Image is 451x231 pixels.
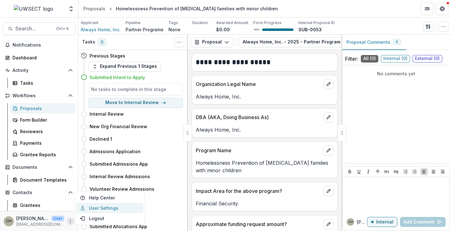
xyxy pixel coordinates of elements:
[13,190,65,195] span: Contacts
[383,168,391,175] button: Heading 1
[90,136,112,142] h4: Declined 1
[13,165,65,170] span: Documents
[400,217,446,227] button: Add Comment
[10,126,75,137] a: Reviewers
[51,216,64,221] p: User
[98,38,106,46] span: 0
[196,220,321,228] p: Approximate funding request amount?
[15,26,52,32] span: Search...
[348,220,353,223] div: Carli Herz
[253,20,282,26] p: Form Progress
[20,117,70,123] div: Form Builder
[430,168,437,175] button: Align Center
[82,39,95,45] h3: Tasks
[3,53,75,63] a: Dashboard
[420,168,428,175] button: Align Left
[90,186,154,192] h4: Volunteer Review Admissions
[67,3,75,15] button: Open entity switcher
[324,186,334,196] button: edit
[324,79,334,89] button: edit
[20,140,70,146] div: Payments
[10,115,75,125] a: Form Builder
[3,188,75,198] button: Open Contacts
[341,35,406,50] button: Proposal Comments
[90,123,147,130] h4: New Org Financial Review
[436,3,448,15] button: Get Help
[196,113,321,121] p: DBA (AKA, Doing Business As)
[361,55,378,63] span: All ( 0 )
[376,219,393,225] p: Internal
[324,145,334,155] button: edit
[13,68,65,73] span: Activity
[374,168,381,175] button: Strike
[20,80,70,86] div: Tasks
[10,175,75,185] a: Document Templates
[13,43,73,48] span: Notifications
[20,202,70,208] div: Grantees
[16,222,64,227] p: [EMAIL_ADDRESS][DOMAIN_NAME]
[90,173,150,180] h4: Internal Review Admissions
[116,5,278,12] div: Homelessness Prevention of [MEDICAL_DATA] families with minor children
[3,65,75,75] button: Open Activity
[174,37,184,47] button: Toggle View Cancelled Tasks
[13,93,65,98] span: Workflows
[10,200,75,210] a: Grantees
[126,20,141,26] p: Pipeline
[14,5,53,13] img: UWSECT logo
[346,168,354,175] button: Bold
[81,4,108,13] a: Proposals
[365,168,372,175] button: Italicize
[88,98,183,108] button: Move to Internal Review
[216,26,230,33] p: $0.00
[196,93,334,100] p: Always Home, Inc.
[439,168,446,175] button: Align Right
[196,187,321,195] p: Impact Area for the above program?
[367,217,397,227] button: Internal
[10,78,75,88] a: Tasks
[81,20,98,26] p: Applicant
[396,40,398,44] span: 0
[88,62,161,72] button: Expand Previous 1 Stages
[190,37,233,47] button: Proposal
[3,91,75,101] button: Open Workflows
[90,111,124,117] h4: Internal Review
[345,55,358,63] p: Filter:
[411,168,418,175] button: Ordered List
[192,20,208,26] p: Duration
[91,86,180,93] h5: No tasks to complete in this stage
[6,219,12,223] div: Carli Herz
[90,53,125,59] h4: Previous Stages
[10,103,75,113] a: Proposals
[216,20,248,26] p: Awarded Amount
[55,25,70,32] div: Ctrl + K
[20,177,70,183] div: Document Templates
[16,215,49,222] p: [PERSON_NAME]
[3,23,75,35] button: Search...
[402,168,409,175] button: Bullet List
[13,54,70,61] div: Dashboard
[298,26,322,33] p: SUB-0053
[81,26,121,33] a: Always Home, Inc.
[10,149,75,160] a: Grantee Reports
[67,218,74,225] button: More
[381,55,410,63] span: Internal ( 0 )
[90,148,141,155] h4: Admissions Application
[324,219,334,229] button: edit
[126,26,163,33] p: Partner Programs
[392,168,400,175] button: Heading 2
[90,161,148,167] h4: Submitted Admissions App
[3,162,75,172] button: Open Documents
[298,20,335,26] p: Internal Proposal ID
[83,5,105,12] div: Proposals
[20,128,70,135] div: Reviewers
[90,74,145,81] h4: Submitted Intent to Apply
[196,200,334,207] p: Financial Security
[196,80,321,88] p: Organization Legal Name
[168,26,180,33] p: None
[196,126,334,133] p: Always Home, Inc.
[357,219,367,225] p: [PERSON_NAME]
[355,168,363,175] button: Underline
[239,37,393,47] button: Always Home, Inc. - 2025 - Partner Program Intent to Apply
[81,4,280,13] nav: breadcrumb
